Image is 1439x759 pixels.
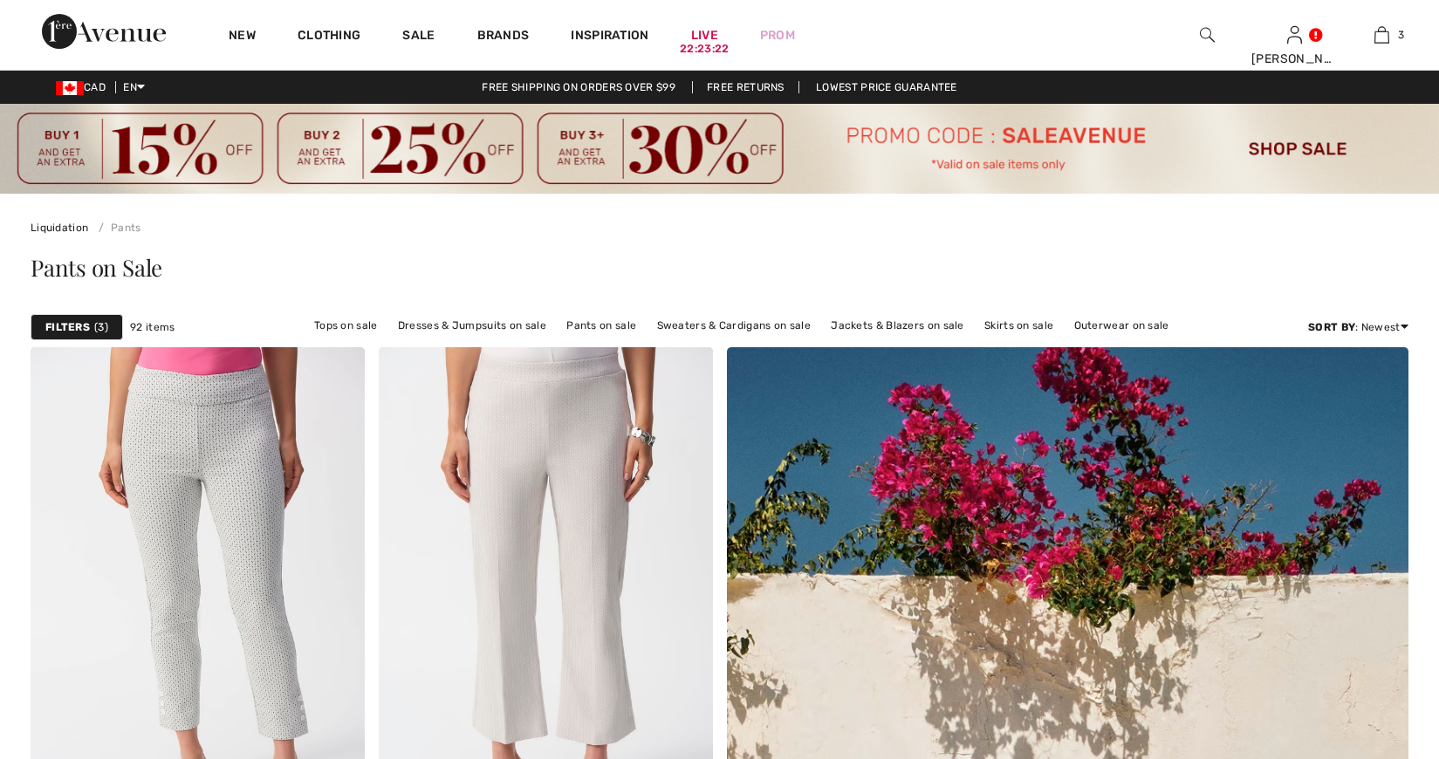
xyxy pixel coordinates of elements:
[389,314,555,337] a: Dresses & Jumpsuits on sale
[692,81,799,93] a: Free Returns
[45,319,90,335] strong: Filters
[760,26,795,44] a: Prom
[571,28,648,46] span: Inspiration
[298,28,360,46] a: Clothing
[1328,628,1422,672] iframe: Opens a widget where you can chat to one of our agents
[1398,27,1404,43] span: 3
[1287,24,1302,45] img: My Info
[31,252,162,283] span: Pants on Sale
[680,41,729,58] div: 22:23:22
[1066,314,1178,337] a: Outerwear on sale
[558,314,645,337] a: Pants on sale
[229,28,256,46] a: New
[31,222,88,234] a: Liquidation
[1339,24,1424,45] a: 3
[691,26,718,44] a: Live22:23:22
[1251,50,1337,68] div: [PERSON_NAME]
[648,314,819,337] a: Sweaters & Cardigans on sale
[468,81,689,93] a: Free shipping on orders over $99
[802,81,971,93] a: Lowest Price Guarantee
[822,314,973,337] a: Jackets & Blazers on sale
[402,28,435,46] a: Sale
[94,319,108,335] span: 3
[123,81,145,93] span: EN
[976,314,1062,337] a: Skirts on sale
[56,81,113,93] span: CAD
[1200,24,1215,45] img: search the website
[92,222,141,234] a: Pants
[130,319,175,335] span: 92 items
[42,14,166,49] img: 1ère Avenue
[305,314,387,337] a: Tops on sale
[477,28,530,46] a: Brands
[1287,26,1302,43] a: Sign In
[1308,321,1355,333] strong: Sort By
[1374,24,1389,45] img: My Bag
[56,81,84,95] img: Canadian Dollar
[1308,319,1408,335] div: : Newest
